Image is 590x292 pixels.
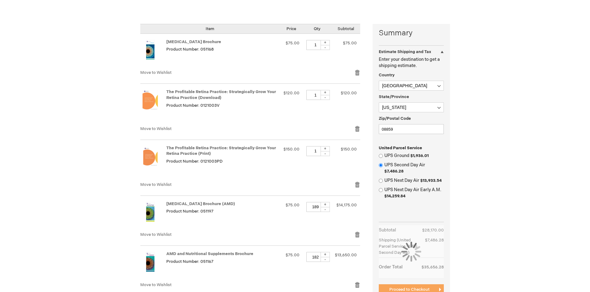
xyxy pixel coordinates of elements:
[166,259,213,264] span: Product Number: 051167
[321,95,330,100] div: -
[338,26,354,31] span: Subtotal
[389,287,430,292] span: Proceed to Checkout
[286,26,296,31] span: Price
[336,203,357,208] span: $14,175.00
[314,26,321,31] span: Qty
[283,91,299,96] span: $120.00
[343,41,357,46] span: $75.00
[384,169,404,174] span: $7,486.28
[166,251,253,256] a: AMD and Nutritional Supplements Brochure
[384,187,444,199] label: UPS Next Day Air Early A.M.
[384,177,444,184] label: UPS Next Day Air
[206,26,214,31] span: Item
[384,153,444,159] label: UPS Ground
[286,203,299,208] span: $75.00
[321,90,330,95] div: +
[410,153,429,158] span: $1,936.01
[140,202,160,222] img: Age-Related Macular Degeneration Brochure (AMD)
[140,90,160,110] img: The Profitable Retina Practice: Strategically Grow Your Retina Practice (Download)
[379,49,431,54] strong: Estimate Shipping and Tax
[286,253,299,258] span: $75.00
[379,146,422,150] span: United Parcel Service
[306,252,325,262] input: Qty
[283,147,299,152] span: $150.00
[140,40,160,60] img: Amblyopia Brochure
[321,202,330,207] div: +
[379,94,409,99] span: State/Province
[321,146,330,151] div: +
[166,103,220,108] span: Product Number: 0121003V
[401,242,421,262] img: Loading...
[321,257,330,262] div: -
[140,232,172,237] a: Move to Wishlist
[140,40,166,64] a: Amblyopia Brochure
[321,45,330,50] div: -
[140,252,166,276] a: AMD and Nutritional Supplements Brochure
[166,201,235,206] a: [MEDICAL_DATA] Brochure (AMD)
[140,70,172,75] a: Move to Wishlist
[321,40,330,45] div: +
[166,39,221,44] a: [MEDICAL_DATA] Brochure
[321,207,330,212] div: -
[321,252,330,257] div: +
[341,91,357,96] span: $120.00
[140,146,160,166] img: The Profitable Retina Practice: Strategically Grow Your Retina Practice (Print)
[166,159,223,164] span: Product Number: 0121003PD
[140,146,166,175] a: The Profitable Retina Practice: Strategically Grow Your Retina Practice (Print)
[379,116,411,121] span: Zip/Postal Code
[140,182,172,187] a: Move to Wishlist
[140,202,166,226] a: Age-Related Macular Degeneration Brochure (AMD)
[166,146,276,156] a: The Profitable Retina Practice: Strategically Grow Your Retina Practice (Print)
[384,162,444,174] label: UPS Second Day Air
[306,90,325,100] input: Qty
[306,146,325,156] input: Qty
[286,41,299,46] span: $75.00
[335,253,357,258] span: $13,650.00
[321,151,330,156] div: -
[379,73,395,78] span: Country
[140,282,172,287] a: Move to Wishlist
[306,40,325,50] input: Qty
[166,209,213,214] span: Product Number: 051197
[341,147,357,152] span: $150.00
[166,89,276,100] a: The Profitable Retina Practice: Strategically Grow Your Retina Practice (Download)
[140,252,160,272] img: AMD and Nutritional Supplements Brochure
[379,56,444,69] p: Enter your destination to get a shipping estimate.
[379,28,444,38] strong: Summary
[140,90,166,119] a: The Profitable Retina Practice: Strategically Grow Your Retina Practice (Download)
[420,178,442,183] span: $13,933.54
[384,194,405,199] span: $14,259.84
[166,47,214,52] span: Product Number: 051168
[140,126,172,131] a: Move to Wishlist
[306,202,325,212] input: Qty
